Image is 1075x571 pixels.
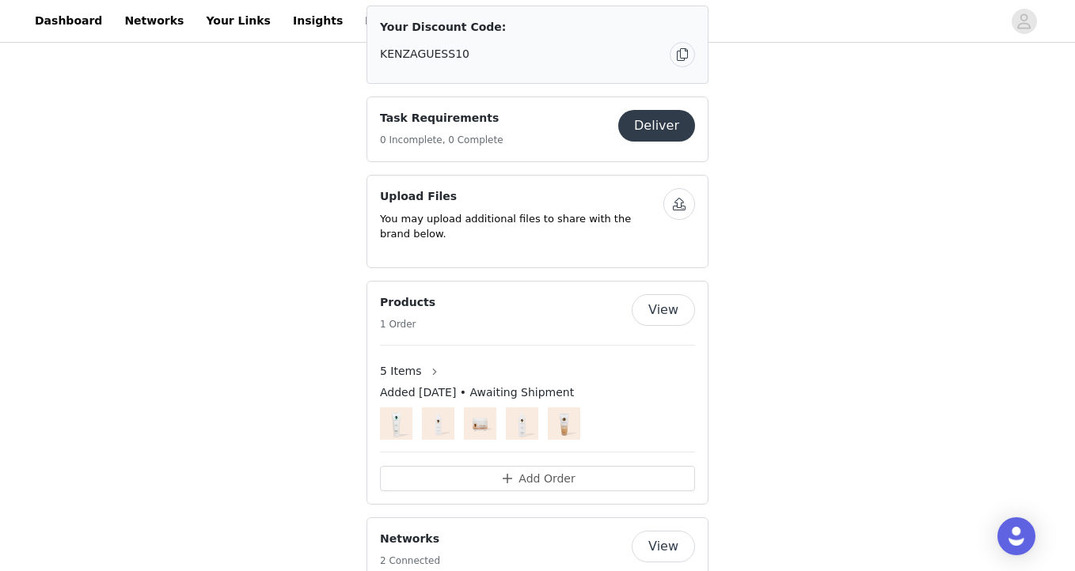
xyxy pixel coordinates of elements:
span: 5 Items [380,363,422,380]
img: Avocado & Rose Oil Clump & Define Cream [464,407,496,440]
img: Gentle Clarifying Shampoo [506,407,538,440]
h4: Upload Files [380,188,663,205]
a: Dashboard [25,3,112,39]
span: Your Discount Code: [380,19,506,36]
button: View [632,294,695,326]
h4: Task Requirements [380,110,503,127]
img: Moisture Balance Leave-In Conditioner [548,407,580,440]
h5: 1 Order [380,317,435,331]
span: Added [DATE] • Awaiting Shipment [380,384,574,401]
h4: Networks [380,531,440,547]
button: Add Order [380,466,695,491]
span: KENZAGUESS10 [380,46,469,62]
div: Task Requirements [367,96,708,162]
button: View [632,531,695,562]
h5: 0 Incomplete, 0 Complete [380,133,503,147]
img: Light Hold Creme Gel [422,407,454,440]
h4: Products [380,294,435,311]
div: Products [367,281,708,505]
img: Ayurvedic Deep Conditioner [380,407,412,440]
a: Your Links [196,3,280,39]
button: Deliver [618,110,695,142]
a: Networks [115,3,193,39]
div: Open Intercom Messenger [997,517,1035,555]
p: You may upload additional files to share with the brand below. [380,211,663,242]
div: avatar [1016,9,1031,34]
a: Insights [283,3,352,39]
a: Payouts [355,3,424,39]
h5: 2 Connected [380,554,440,568]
